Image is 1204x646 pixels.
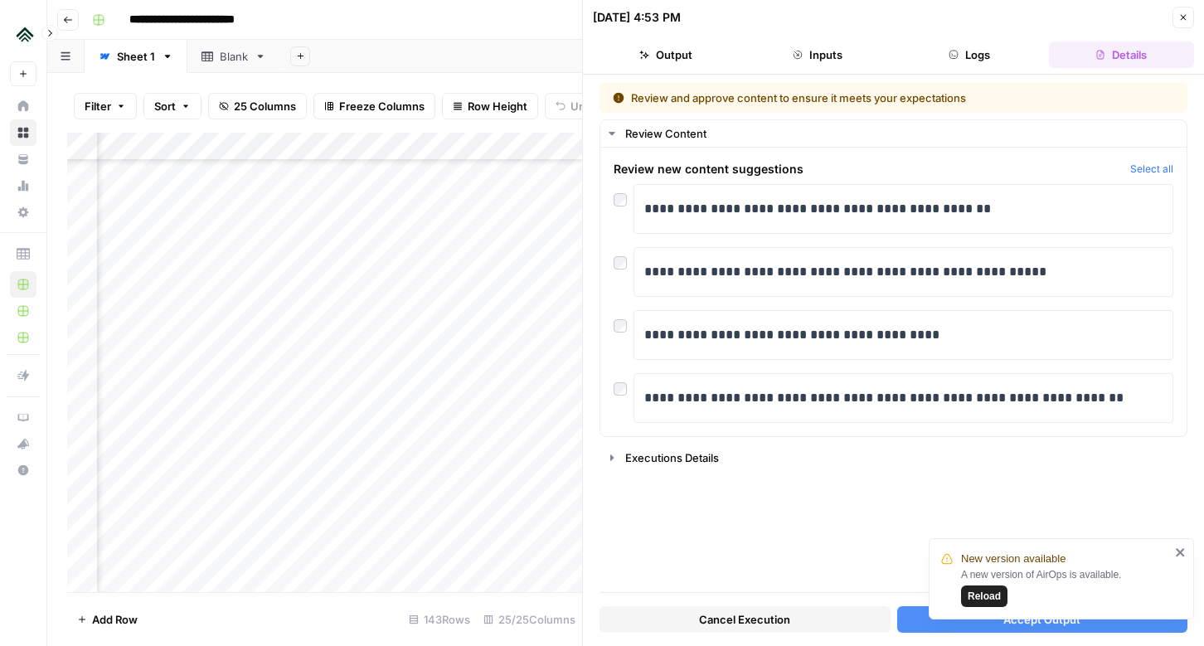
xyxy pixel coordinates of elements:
[468,98,527,114] span: Row Height
[92,611,138,628] span: Add Row
[897,606,1188,633] button: Accept Output
[220,48,248,65] div: Blank
[74,93,137,119] button: Filter
[614,161,1124,177] span: Review new content suggestions
[208,93,307,119] button: 25 Columns
[600,606,891,633] button: Cancel Execution
[625,449,1177,466] div: Executions Details
[10,271,36,298] a: Uplisting Content Refresh
[593,9,681,26] div: [DATE] 4:53 PM
[1130,161,1173,177] button: Select all
[117,48,155,65] div: Sheet 1
[1003,611,1080,628] span: Accept Output
[897,41,1042,68] button: Logs
[477,606,582,633] div: 25/25 Columns
[10,404,36,430] a: AirOps Academy
[10,430,36,457] button: What's new?
[339,98,425,114] span: Freeze Columns
[143,93,201,119] button: Sort
[234,98,296,114] span: 25 Columns
[10,119,36,146] a: Browse
[570,98,599,114] span: Undo
[10,19,40,49] img: Uplisting Logo
[961,551,1066,567] span: New version available
[313,93,435,119] button: Freeze Columns
[968,589,1001,604] span: Reload
[10,93,36,119] a: Home
[187,40,280,73] a: Blank
[11,431,36,456] div: What's new?
[10,13,36,55] button: Workspace: Uplisting
[745,41,890,68] button: Inputs
[67,606,148,633] button: Add Row
[442,93,538,119] button: Row Height
[85,40,187,73] a: Sheet 1
[402,606,477,633] div: 143 Rows
[10,199,36,226] a: Settings
[10,146,36,172] a: Your Data
[625,125,1177,142] div: Review Content
[545,93,609,119] button: Undo
[699,611,790,628] span: Cancel Execution
[1175,546,1187,559] button: close
[10,172,36,199] a: Monitoring
[1049,41,1194,68] button: Details
[613,90,1070,106] div: Review and approve content to ensure it meets your expectations
[961,585,1007,607] button: Reload
[600,148,1187,436] div: Review Content
[10,298,36,324] a: AirDNA Content Refresh
[600,444,1187,471] button: Executions Details
[600,120,1187,147] button: Review Content
[961,567,1170,607] div: A new version of AirOps is available.
[85,98,111,114] span: Filter
[154,98,176,114] span: Sort
[593,41,738,68] button: Output
[10,324,36,351] a: Uplisting Keyword Idea Generator
[10,457,36,483] button: Help + Support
